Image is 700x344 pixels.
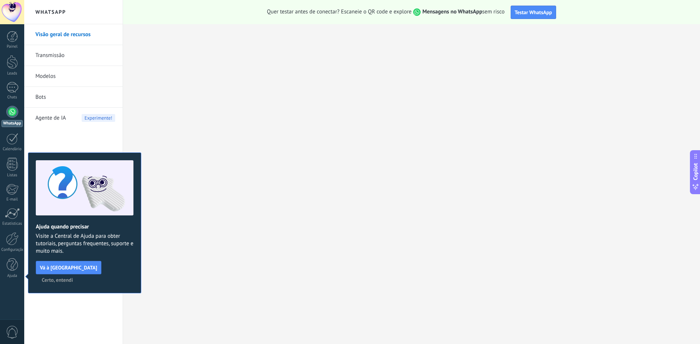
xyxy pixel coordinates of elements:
[422,8,482,15] strong: Mensagens no WhatsApp
[1,173,23,178] div: Listas
[1,221,23,226] div: Estatísticas
[42,277,73,283] span: Certo, entendi
[36,261,101,274] button: Vá à [GEOGRAPHIC_DATA]
[692,163,699,180] span: Copilot
[36,223,133,230] h2: Ajuda quando precisar
[1,71,23,76] div: Leads
[40,265,97,270] span: Vá à [GEOGRAPHIC_DATA]
[35,45,115,66] a: Transmissão
[1,120,23,127] div: WhatsApp
[515,9,552,16] span: Testar WhatsApp
[1,147,23,152] div: Calendário
[24,66,123,87] li: Modelos
[267,8,505,16] span: Quer testar antes de conectar? Escaneie o QR code e explore sem risco
[1,197,23,202] div: E-mail
[24,24,123,45] li: Visão geral de recursos
[38,274,76,285] button: Certo, entendi
[24,45,123,66] li: Transmissão
[1,274,23,278] div: Ajuda
[1,247,23,252] div: Configurações
[35,24,115,45] a: Visão geral de recursos
[1,95,23,100] div: Chats
[82,114,115,122] span: Experimente!
[35,87,115,108] a: Bots
[35,108,66,129] span: Agente de IA
[24,87,123,108] li: Bots
[511,6,556,19] button: Testar WhatsApp
[36,233,133,255] span: Visite a Central de Ajuda para obter tutoriais, perguntas frequentes, suporte e muito mais.
[1,44,23,49] div: Painel
[35,66,115,87] a: Modelos
[35,108,115,129] a: Agente de IA Experimente!
[24,108,123,128] li: Agente de IA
